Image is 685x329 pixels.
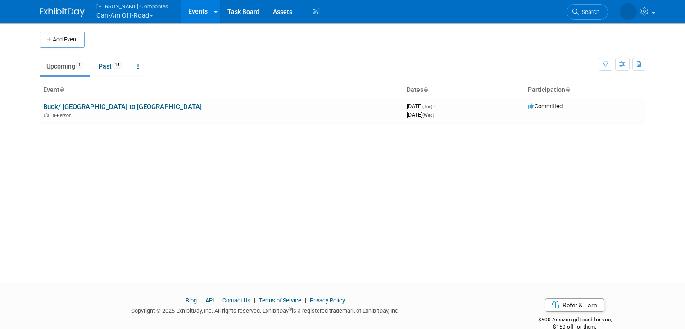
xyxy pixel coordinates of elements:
a: Buck/ [GEOGRAPHIC_DATA] to [GEOGRAPHIC_DATA] [43,103,202,111]
a: Terms of Service [259,297,301,304]
a: Search [567,4,608,20]
span: Search [579,9,599,15]
a: Blog [186,297,197,304]
span: | [215,297,221,304]
span: | [252,297,258,304]
th: Event [40,82,403,98]
img: In-Person Event [44,113,49,117]
a: Upcoming1 [40,58,90,75]
span: | [198,297,204,304]
a: Sort by Participation Type [565,86,570,93]
span: 1 [76,62,83,69]
span: [DATE] [407,103,435,110]
a: API [205,297,214,304]
span: In-Person [51,113,74,119]
a: Sort by Start Date [423,86,428,93]
th: Dates [403,82,524,98]
button: Add Event [40,32,85,48]
span: (Wed) [422,113,434,118]
th: Participation [524,82,645,98]
a: Contact Us [222,297,250,304]
span: Committed [528,103,563,110]
sup: ® [289,306,292,311]
img: Thomas Warnert [620,3,637,20]
span: 14 [112,62,122,69]
a: Past14 [92,58,129,75]
a: Sort by Event Name [59,86,64,93]
span: (Tue) [422,104,432,109]
div: Copyright © 2025 ExhibitDay, Inc. All rights reserved. ExhibitDay is a registered trademark of Ex... [40,305,490,315]
a: Refer & Earn [545,298,604,312]
a: Privacy Policy [310,297,345,304]
span: [PERSON_NAME] Companies [96,1,168,11]
span: - [434,103,435,110]
img: ExhibitDay [40,8,85,17]
span: [DATE] [407,111,434,118]
span: | [303,297,308,304]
